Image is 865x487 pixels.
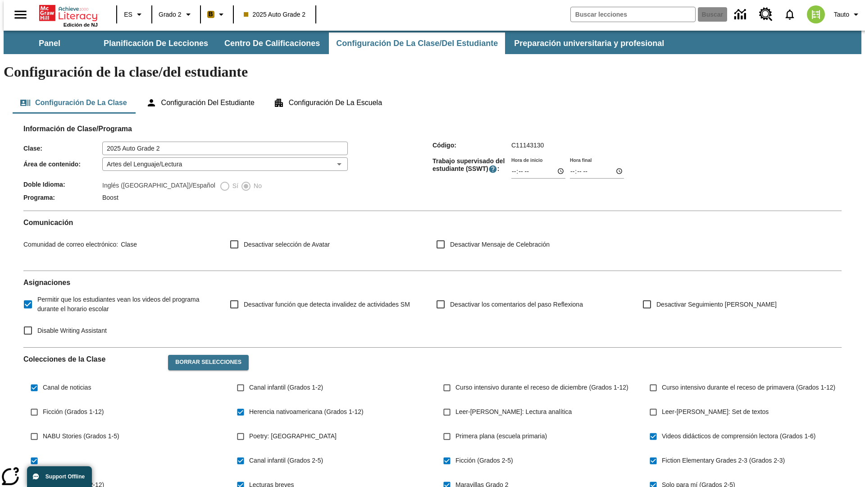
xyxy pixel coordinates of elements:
button: Abrir el menú lateral [7,1,34,28]
button: Configuración de la clase [13,92,134,114]
span: Curso intensivo durante el receso de primavera (Grados 1-12) [662,383,835,392]
span: Support Offline [46,473,85,480]
div: Información de Clase/Programa [23,133,842,203]
span: Canal infantil (Grados 2-5) [249,456,323,465]
button: Centro de calificaciones [217,32,327,54]
button: Boost El color de la clase es anaranjado claro. Cambiar el color de la clase. [204,6,230,23]
div: Asignaciones [23,278,842,340]
span: Canal infantil (Grados 1-2) [249,383,323,392]
span: Boost [102,194,118,201]
span: 2025 Auto Grade 2 [244,10,306,19]
button: Panel [5,32,95,54]
span: Permitir que los estudiantes vean los videos del programa durante el horario escolar [37,295,215,314]
button: Borrar selecciones [168,355,249,370]
h2: Comunicación [23,218,842,227]
span: Videos didácticos de comprensión lectora (Grados 1-6) [662,432,815,441]
button: Escoja un nuevo avatar [801,3,830,26]
span: B [209,9,213,20]
span: Trabajo supervisado del estudiante (SSWT) : [432,157,511,174]
input: Buscar campo [571,7,695,22]
span: Disable Writing Assistant [37,326,107,335]
div: Configuración de la clase/del estudiante [13,92,852,114]
button: Lenguaje: ES, Selecciona un idioma [120,6,149,23]
a: Centro de información [729,2,754,27]
label: Hora final [570,156,592,163]
button: Grado: Grado 2, Elige un grado [155,6,197,23]
button: Configuración de la escuela [266,92,389,114]
h2: Asignaciones [23,278,842,287]
span: Grado 2 [159,10,182,19]
span: Área de contenido : [23,161,102,168]
span: NABU Stories (Grados 1-5) [43,432,119,441]
span: Clase [118,241,137,248]
span: Leer-[PERSON_NAME]: Set de textos [662,407,769,417]
span: Desactivar los comentarios del paso Reflexiona [450,300,583,309]
span: Desactivar selección de Avatar [244,240,330,249]
button: Configuración del estudiante [139,92,262,114]
span: Herencia nativoamericana (Grados 1-12) [249,407,364,417]
div: Artes del Lenguaje/Lectura [102,157,348,171]
label: Hora de inicio [511,156,542,163]
div: Subbarra de navegación [4,31,861,54]
button: Perfil/Configuración [830,6,865,23]
span: Curso intensivo durante el receso de diciembre (Grados 1-12) [455,383,628,392]
h1: Configuración de la clase/del estudiante [4,64,861,80]
span: Código : [432,142,511,149]
div: Subbarra de navegación [4,32,672,54]
a: Notificaciones [778,3,801,26]
h2: Colecciones de la Clase [23,355,161,363]
span: Desactivar Seguimiento [PERSON_NAME] [656,300,777,309]
span: Ficción (Grados 1-12) [43,407,104,417]
button: El Tiempo Supervisado de Trabajo Estudiantil es el período durante el cual los estudiantes pueden... [488,165,497,174]
label: Inglés ([GEOGRAPHIC_DATA])/Español [102,181,215,192]
div: Portada [39,3,98,28]
span: Clase : [23,145,102,152]
a: Centro de recursos, Se abrirá en una pestaña nueva. [754,2,778,27]
span: ES [124,10,132,19]
span: Leer-[PERSON_NAME]: Lectura analítica [455,407,572,417]
button: Configuración de la clase/del estudiante [329,32,505,54]
span: Poetry: [GEOGRAPHIC_DATA] [249,432,337,441]
button: Preparación universitaria y profesional [507,32,671,54]
span: Desactivar Mensaje de Celebración [450,240,550,249]
span: C11143130 [511,142,544,149]
span: Tauto [834,10,849,19]
span: Primera plana (escuela primaria) [455,432,547,441]
img: avatar image [807,5,825,23]
span: Doble Idioma : [23,181,102,188]
span: Edición de NJ [64,22,98,28]
h2: Información de Clase/Programa [23,124,842,133]
span: Ficción (Grados 2-5) [455,456,513,465]
span: Desactivar función que detecta invalidez de actividades SM [244,300,410,309]
span: Fiction Elementary Grades 2-3 (Grados 2-3) [662,456,785,465]
span: Programa : [23,194,102,201]
a: Portada [39,4,98,22]
div: Comunicación [23,218,842,263]
input: Clase [102,142,348,155]
button: Support Offline [27,466,92,487]
span: Comunidad de correo electrónico : [23,241,118,248]
span: No [251,181,262,191]
span: Canal de noticias [43,383,91,392]
span: Sí [230,181,238,191]
button: Planificación de lecciones [96,32,215,54]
